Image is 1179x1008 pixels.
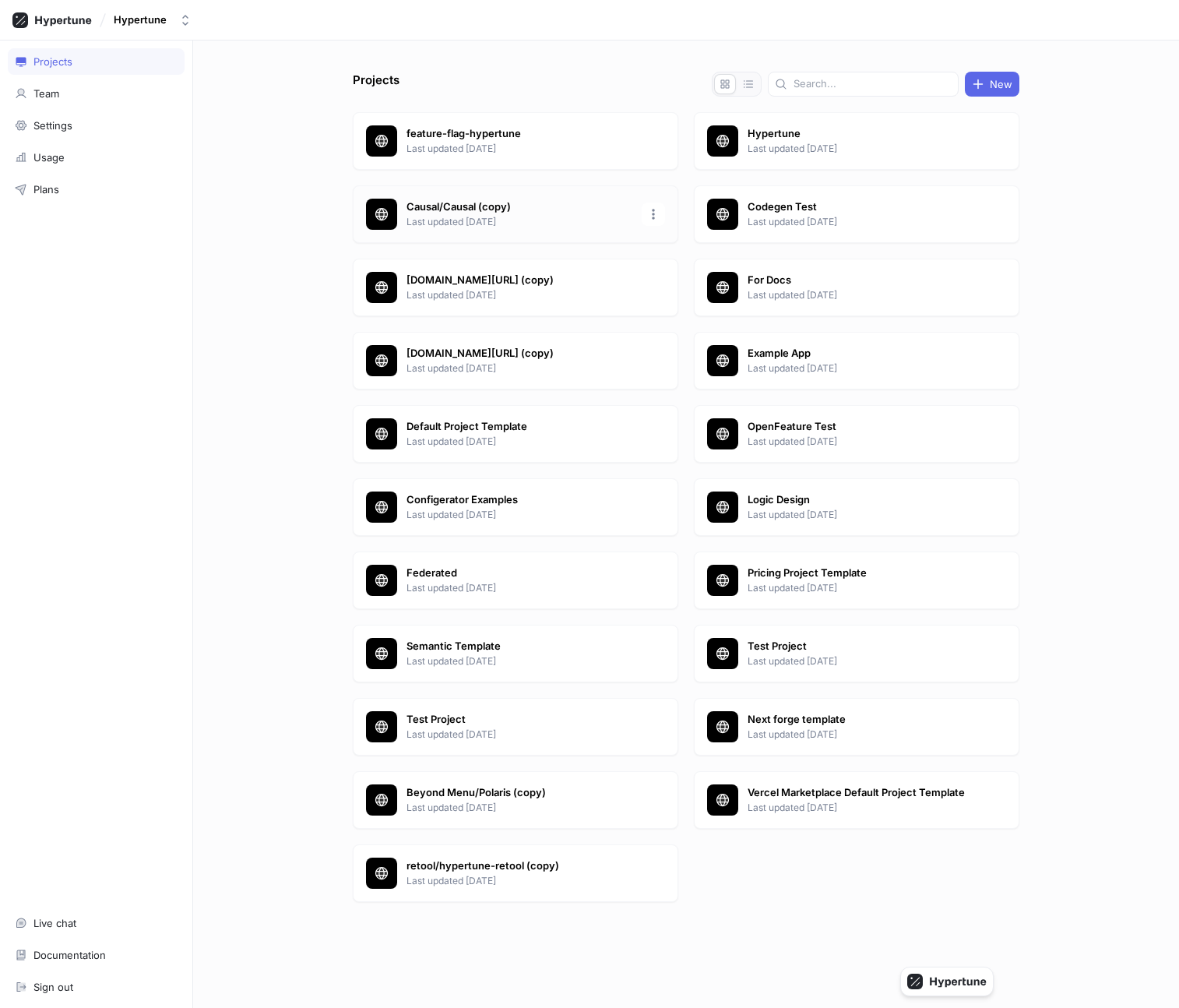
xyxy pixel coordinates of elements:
[748,581,973,595] p: Last updated [DATE]
[748,492,973,508] p: Logic Design
[107,7,198,33] button: Hypertune
[8,176,185,203] a: Plans
[794,76,952,92] input: Search...
[114,13,167,26] div: Hypertune
[748,288,973,302] p: Last updated [DATE]
[748,215,973,229] p: Last updated [DATE]
[406,199,632,215] p: Causal/Causal (copy)
[33,87,59,100] div: Team
[8,48,185,75] a: Projects
[748,435,973,449] p: Last updated [DATE]
[748,785,973,801] p: Vercel Marketplace Default Project Template
[8,80,185,107] a: Team
[33,949,106,961] div: Documentation
[406,712,632,728] p: Test Project
[406,435,632,449] p: Last updated [DATE]
[748,199,973,215] p: Codegen Test
[406,142,632,156] p: Last updated [DATE]
[33,981,73,993] div: Sign out
[748,639,973,654] p: Test Project
[965,72,1019,97] button: New
[748,654,973,668] p: Last updated [DATE]
[748,419,973,435] p: OpenFeature Test
[406,361,632,375] p: Last updated [DATE]
[33,119,72,132] div: Settings
[748,126,973,142] p: Hypertune
[748,346,973,361] p: Example App
[406,288,632,302] p: Last updated [DATE]
[8,942,185,968] a: Documentation
[406,654,632,668] p: Last updated [DATE]
[748,801,973,815] p: Last updated [DATE]
[406,728,632,742] p: Last updated [DATE]
[33,917,76,929] div: Live chat
[406,492,632,508] p: Configerator Examples
[353,72,399,97] p: Projects
[33,55,72,68] div: Projects
[748,142,973,156] p: Last updated [DATE]
[406,215,632,229] p: Last updated [DATE]
[406,566,632,581] p: Federated
[748,361,973,375] p: Last updated [DATE]
[406,126,632,142] p: feature-flag-hypertune
[748,566,973,581] p: Pricing Project Template
[33,183,59,196] div: Plans
[748,728,973,742] p: Last updated [DATE]
[406,874,632,888] p: Last updated [DATE]
[406,346,632,361] p: [DOMAIN_NAME][URL] (copy)
[406,785,632,801] p: Beyond Menu/Polaris (copy)
[8,144,185,171] a: Usage
[748,712,973,728] p: Next forge template
[8,112,185,139] a: Settings
[406,581,632,595] p: Last updated [DATE]
[406,639,632,654] p: Semantic Template
[406,858,632,874] p: retool/hypertune-retool (copy)
[748,508,973,522] p: Last updated [DATE]
[990,79,1012,89] span: New
[406,801,632,815] p: Last updated [DATE]
[748,273,973,288] p: For Docs
[406,508,632,522] p: Last updated [DATE]
[406,273,632,288] p: [DOMAIN_NAME][URL] (copy)
[406,419,632,435] p: Default Project Template
[33,151,65,164] div: Usage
